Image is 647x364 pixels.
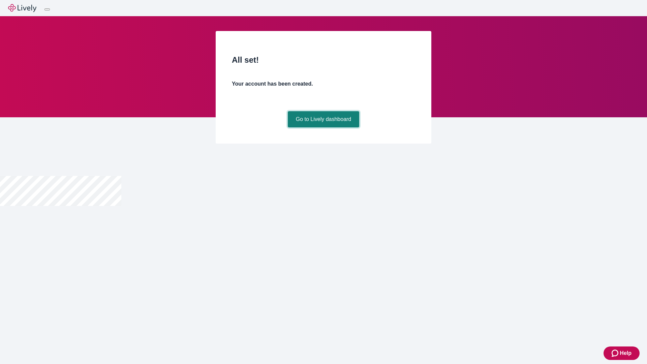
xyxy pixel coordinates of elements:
img: Lively [8,4,36,12]
button: Log out [44,8,50,10]
a: Go to Lively dashboard [288,111,360,127]
button: Zendesk support iconHelp [604,346,640,360]
span: Help [620,349,631,357]
h4: Your account has been created. [232,80,415,88]
h2: All set! [232,54,415,66]
svg: Zendesk support icon [612,349,620,357]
